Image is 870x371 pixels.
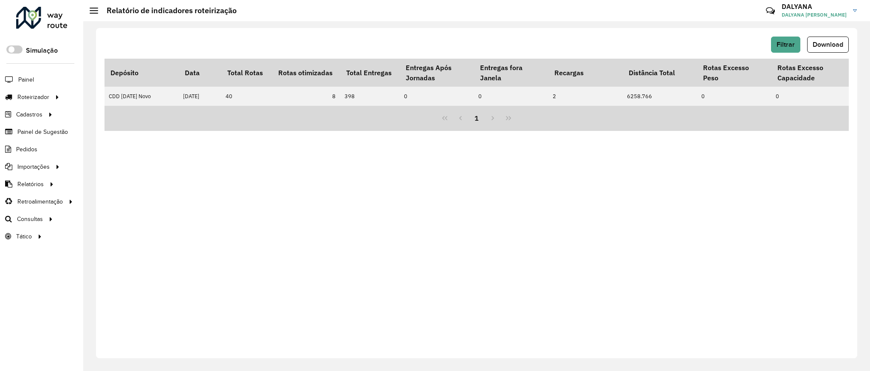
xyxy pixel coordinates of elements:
[697,59,771,87] th: Rotas Excesso Peso
[807,37,849,53] button: Download
[16,145,37,154] span: Pedidos
[469,110,485,126] button: 1
[340,87,400,106] td: 398
[623,59,697,87] th: Distância Total
[548,59,623,87] th: Recargas
[782,3,847,11] h3: DALYANA
[771,37,800,53] button: Filtrar
[400,87,474,106] td: 0
[340,59,400,87] th: Total Entregas
[16,110,42,119] span: Cadastros
[105,87,179,106] td: CDD [DATE] Novo
[777,41,795,48] span: Filtrar
[697,87,771,106] td: 0
[26,45,58,56] label: Simulação
[474,59,548,87] th: Entregas fora Janela
[17,180,44,189] span: Relatórios
[179,59,221,87] th: Data
[771,87,846,106] td: 0
[221,87,272,106] td: 40
[623,87,697,106] td: 6258.766
[17,127,68,136] span: Painel de Sugestão
[272,87,340,106] td: 8
[813,41,843,48] span: Download
[17,197,63,206] span: Retroalimentação
[98,6,237,15] h2: Relatório de indicadores roteirização
[771,59,846,87] th: Rotas Excesso Capacidade
[474,87,548,106] td: 0
[105,59,179,87] th: Depósito
[17,215,43,224] span: Consultas
[18,75,34,84] span: Painel
[179,87,221,106] td: [DATE]
[761,2,780,20] a: Contato Rápido
[400,59,474,87] th: Entregas Após Jornadas
[17,93,49,102] span: Roteirizador
[16,232,32,241] span: Tático
[548,87,623,106] td: 2
[272,59,340,87] th: Rotas otimizadas
[782,11,847,19] span: DALYANA [PERSON_NAME]
[17,162,50,171] span: Importações
[221,59,272,87] th: Total Rotas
